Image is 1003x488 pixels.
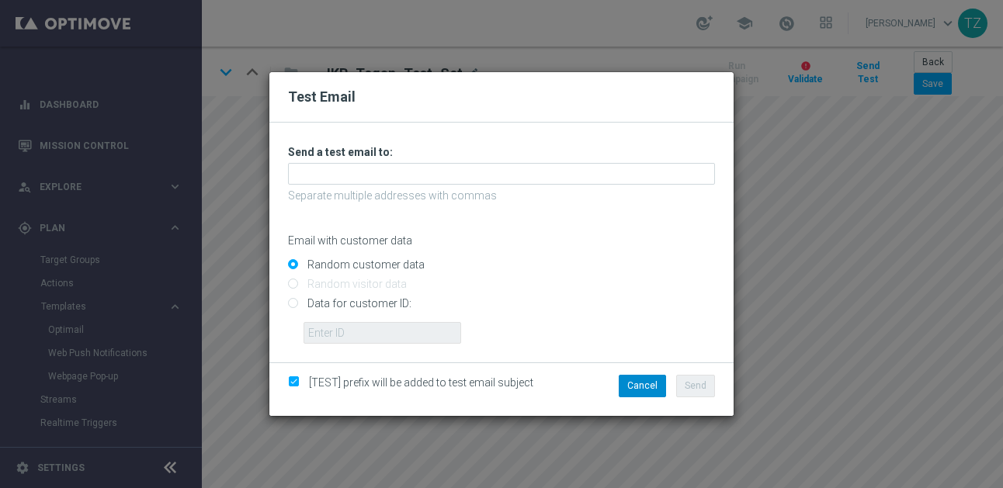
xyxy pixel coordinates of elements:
[619,375,666,396] button: Cancel
[304,258,425,272] label: Random customer data
[309,376,533,389] span: [TEST] prefix will be added to test email subject
[676,375,715,396] button: Send
[288,189,715,202] p: Separate multiple addresses with commas
[288,88,715,106] h2: Test Email
[288,234,715,247] p: Email with customer data
[304,322,461,344] input: Enter ID
[685,380,706,391] span: Send
[288,145,715,159] h3: Send a test email to:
